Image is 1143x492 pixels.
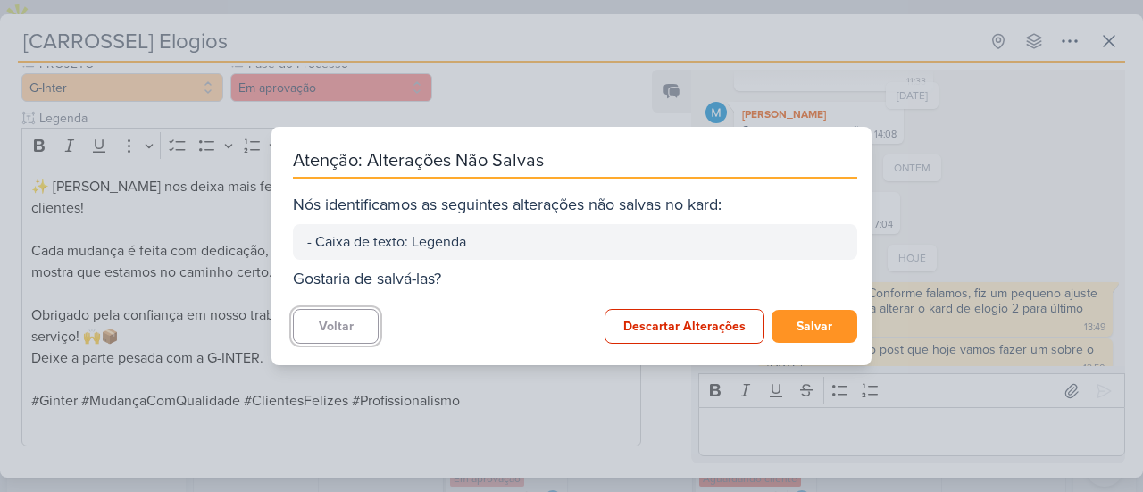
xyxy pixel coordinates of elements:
button: Descartar Alterações [605,309,764,344]
div: Atenção: Alterações Não Salvas [293,148,857,179]
button: Salvar [772,310,857,343]
div: Gostaria de salvá-las? [293,267,857,291]
button: Voltar [293,309,379,344]
div: Nós identificamos as seguintes alterações não salvas no kard: [293,193,857,217]
div: - Caixa de texto: Legenda [307,231,843,253]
